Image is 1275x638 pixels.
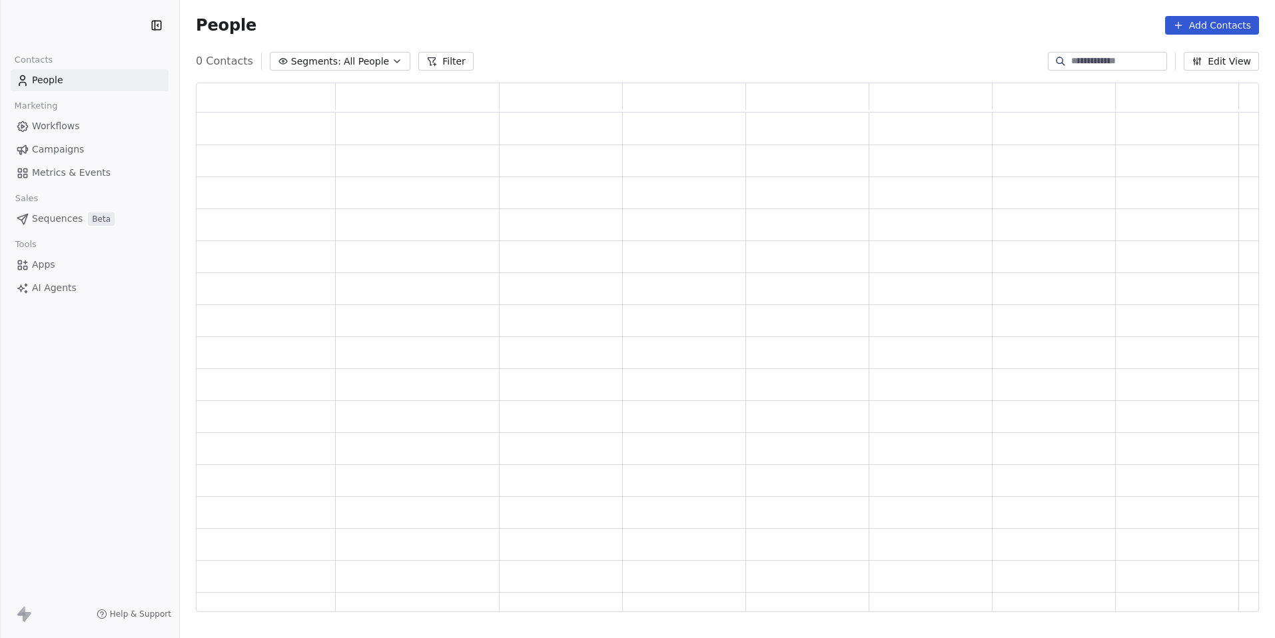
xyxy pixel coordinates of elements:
[11,254,169,276] a: Apps
[418,52,474,71] button: Filter
[32,281,77,295] span: AI Agents
[110,609,171,619] span: Help & Support
[1184,52,1259,71] button: Edit View
[32,212,83,226] span: Sequences
[11,69,169,91] a: People
[32,73,63,87] span: People
[9,188,44,208] span: Sales
[11,139,169,160] a: Campaigns
[344,55,389,69] span: All People
[196,53,253,69] span: 0 Contacts
[97,609,171,619] a: Help & Support
[1165,16,1259,35] button: Add Contacts
[11,162,169,184] a: Metrics & Events
[11,277,169,299] a: AI Agents
[32,258,55,272] span: Apps
[291,55,341,69] span: Segments:
[9,234,42,254] span: Tools
[11,115,169,137] a: Workflows
[11,208,169,230] a: SequencesBeta
[88,212,115,226] span: Beta
[32,143,84,157] span: Campaigns
[32,119,80,133] span: Workflows
[196,15,256,35] span: People
[32,166,111,180] span: Metrics & Events
[9,50,59,70] span: Contacts
[9,96,63,116] span: Marketing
